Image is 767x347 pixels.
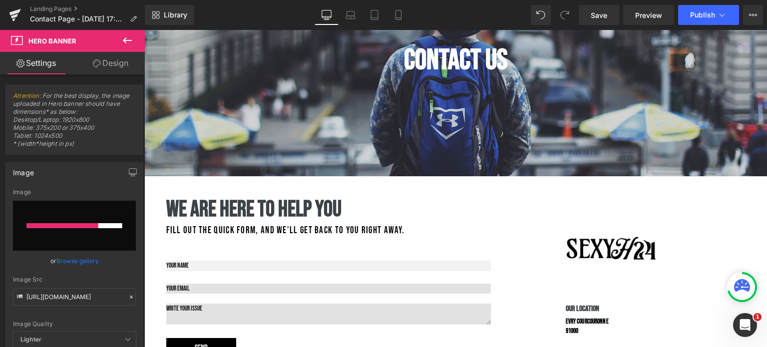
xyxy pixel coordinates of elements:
[22,166,197,193] b: we are here to help you
[733,313,757,337] iframe: Intercom live chat
[339,5,363,25] a: Laptop
[30,5,145,13] a: Landing Pages
[754,313,762,321] span: 1
[635,10,662,20] span: Preview
[13,92,39,99] a: Attention
[555,5,575,25] button: Redo
[531,5,551,25] button: Undo
[13,276,136,283] div: Image Src
[13,256,136,266] div: or
[22,254,347,264] input: Your Email
[386,5,410,25] a: Mobile
[13,163,34,177] div: Image
[690,11,715,19] span: Publish
[13,189,136,196] div: Image
[678,5,739,25] button: Publish
[421,274,455,284] b: our location
[591,10,607,20] span: Save
[56,252,99,270] a: Browse gallery
[20,336,41,343] b: Lighter
[743,5,763,25] button: More
[363,5,386,25] a: Tablet
[22,308,92,329] button: Send
[421,287,514,307] div: Evry Courcouronne
[13,321,136,328] div: Image Quality
[22,194,401,208] p: Fill out the quick form, and we’ll get back to you right away.
[623,5,674,25] a: Preview
[28,37,76,45] span: Hero Banner
[30,15,126,23] span: Contact Page - [DATE] 17:28:02
[13,92,136,154] span: : For the best display, the image uploaded in Hero banner should have dimensions* as below: Deskt...
[315,5,339,25] a: Desktop
[13,288,136,306] input: Link
[22,231,347,241] input: Your Name
[164,10,187,19] span: Library
[421,297,514,307] div: 91000
[145,5,194,25] a: New Library
[74,52,147,74] a: Design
